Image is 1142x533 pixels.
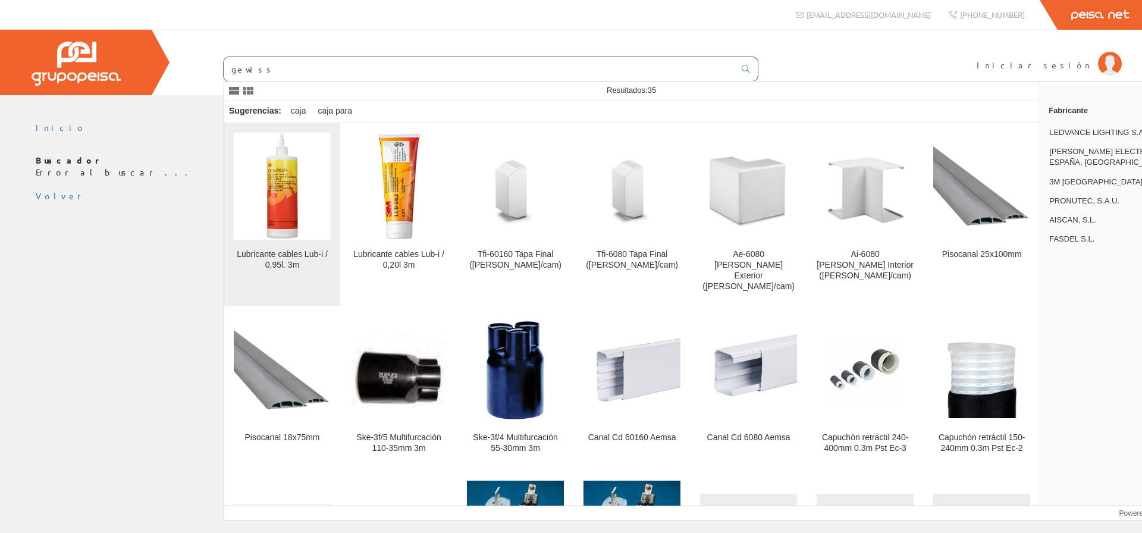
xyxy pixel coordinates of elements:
[467,249,564,271] div: Tfi-60160 Tapa Final ([PERSON_NAME]/cam)
[224,306,340,468] a: Pisocanal 18x75mm Pisocanal 18x75mm
[817,335,914,405] img: Capuchón retráctil 240-400mm 0.3m Pst Ec-3
[977,59,1092,71] span: Iniciar sesión
[700,249,797,292] div: Ae-6080 [PERSON_NAME] Exterior ([PERSON_NAME]/cam)
[924,306,1040,468] a: Capuchón retráctil 150-240mm 0.3m Pst Ec-2 Capuchón retráctil 150-240mm 0.3m Pst Ec-2
[36,155,104,165] b: Buscador
[350,334,447,406] img: Ske-3f/5 Multifurcación 110-35mm 3m
[807,10,931,20] span: [EMAIL_ADDRESS][DOMAIN_NAME]
[933,321,1030,418] img: Capuchón retráctil 150-240mm 0.3m Pst Ec-2
[960,10,1025,20] span: [PHONE_NUMBER]
[467,432,564,454] div: Ske-3f/4 Multifurcación 55-30mm 3m
[36,122,86,133] a: Inicio
[924,123,1040,306] a: Pisocanal 25x100mm Pisocanal 25x100mm
[583,249,680,271] div: Tfi-6080 Tapa Final ([PERSON_NAME]/cam)
[691,123,807,306] a: Ae-6080 Angulo Exterior (canales Cd/cam) Ae-6080 [PERSON_NAME] Exterior ([PERSON_NAME]/cam)
[457,123,573,306] a: Tfi-60160 Tapa Final (canales Cd/cam) Tfi-60160 Tapa Final ([PERSON_NAME]/cam)
[700,432,797,443] div: Canal Cd 6080 Aemsa
[234,321,331,418] img: Pisocanal 18x75mm
[817,249,914,281] div: Ai-6080 [PERSON_NAME] Interior ([PERSON_NAME]/cam)
[933,137,1030,234] img: Pisocanal 25x100mm
[574,306,690,468] a: Canal Cd 60160 Aemsa Canal Cd 60160 Aemsa
[817,432,914,454] div: Capuchón retráctil 240-400mm 0.3m Pst Ec-3
[341,306,457,468] a: Ske-3f/5 Multifurcación 110-35mm 3m Ske-3f/5 Multifurcación 110-35mm 3m
[583,432,680,443] div: Canal Cd 60160 Aemsa
[583,137,680,234] img: Tfi-6080 Tapa Final (canales Cd/cam)
[574,123,690,306] a: Tfi-6080 Tapa Final (canales Cd/cam) Tfi-6080 Tapa Final ([PERSON_NAME]/cam)
[977,49,1122,61] a: Iniciar sesión
[36,155,1106,178] p: Error al buscar ...
[32,42,121,86] img: Grupo Peisa
[224,123,340,306] a: Lubricante cables Lub-i / 0,95l. 3m Lubricante cables Lub-i / 0,95l. 3m
[807,306,923,468] a: Capuchón retráctil 240-400mm 0.3m Pst Ec-3 Capuchón retráctil 240-400mm 0.3m Pst Ec-3
[36,190,86,201] a: Volver
[341,123,457,306] a: Lubricante cables Lub-i / 0,20l 3m Lubricante cables Lub-i / 0,20l 3m
[286,101,311,122] div: caja
[583,321,680,418] img: Canal Cd 60160 Aemsa
[648,86,656,95] span: 35
[700,321,797,418] img: Canal Cd 6080 Aemsa
[691,306,807,468] a: Canal Cd 6080 Aemsa Canal Cd 6080 Aemsa
[234,249,331,271] div: Lubricante cables Lub-i / 0,95l. 3m
[482,316,548,423] img: Ske-3f/4 Multifurcación 55-30mm 3m
[234,432,331,443] div: Pisocanal 18x75mm
[224,103,284,120] div: Sugerencias:
[313,101,357,122] div: caja para
[933,432,1030,454] div: Capuchón retráctil 150-240mm 0.3m Pst Ec-2
[350,249,447,271] div: Lubricante cables Lub-i / 0,20l 3m
[377,133,421,240] img: Lubricante cables Lub-i / 0,20l 3m
[350,432,447,454] div: Ske-3f/5 Multifurcación 110-35mm 3m
[933,249,1030,260] div: Pisocanal 25x100mm
[607,86,656,95] span: Resultados:
[36,202,1106,212] div: © Grupo Peisa
[817,137,914,234] img: Ai-6080 Angulo Interior (canales Cd/cam)
[457,306,573,468] a: Ske-3f/4 Multifurcación 55-30mm 3m Ske-3f/4 Multifurcación 55-30mm 3m
[266,133,299,240] img: Lubricante cables Lub-i / 0,95l. 3m
[807,123,923,306] a: Ai-6080 Angulo Interior (canales Cd/cam) Ai-6080 [PERSON_NAME] Interior ([PERSON_NAME]/cam)
[224,57,735,81] input: Buscar ...
[700,137,797,234] img: Ae-6080 Angulo Exterior (canales Cd/cam)
[467,137,564,234] img: Tfi-60160 Tapa Final (canales Cd/cam)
